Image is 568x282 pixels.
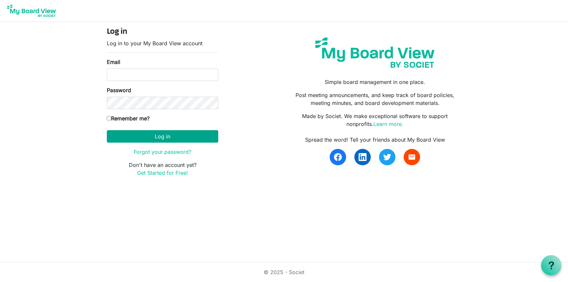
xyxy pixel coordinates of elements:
p: Don't have an account yet? [107,161,218,177]
a: email [404,149,420,165]
img: twitter.svg [383,153,391,161]
div: Spread the word! Tell your friends about My Board View [289,136,461,144]
p: Post meeting announcements, and keep track of board policies, meeting minutes, and board developm... [289,91,461,107]
img: linkedin.svg [359,153,367,161]
label: Email [107,58,120,66]
button: Log in [107,130,218,143]
img: my-board-view-societ.svg [310,32,439,73]
p: Made by Societ. We make exceptional software to support nonprofits. [289,112,461,128]
a: Learn more. [373,121,403,127]
img: facebook.svg [334,153,342,161]
a: © 2025 - Societ [264,269,304,275]
input: Remember me? [107,116,111,120]
a: Get Started for Free! [137,170,188,176]
label: Remember me? [107,114,150,122]
span: email [408,153,416,161]
label: Password [107,86,131,94]
p: Log in to your My Board View account [107,39,218,47]
h4: Log in [107,27,218,37]
a: Forgot your password? [134,149,191,155]
img: My Board View Logo [5,3,58,19]
p: Simple board management in one place. [289,78,461,86]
